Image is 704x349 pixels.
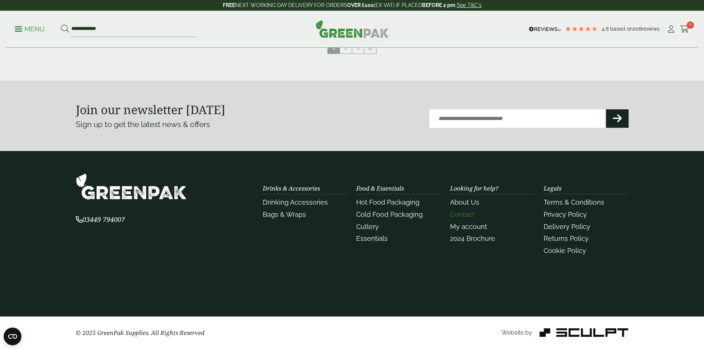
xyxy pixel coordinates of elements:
img: Sculpt [540,328,628,337]
i: Cart [680,25,689,33]
a: Hot Food Packaging [356,198,419,206]
a: 0 [680,24,689,35]
p: © 2025 GreenPak Supplies. All Rights Reserved [76,328,254,337]
span: 4.8 [602,26,610,32]
a: Menu [15,25,45,32]
a: My account [450,223,487,230]
strong: OVER £100 [347,2,374,8]
img: GreenPak Supplies [316,20,389,38]
a: Cookie Policy [544,247,586,254]
span: Based on [610,26,633,32]
div: 4.79 Stars [565,25,598,32]
a: About Us [450,198,479,206]
a: Cold Food Packaging [356,211,423,218]
a: 2024 Brochure [450,235,495,242]
span: reviews [642,26,660,32]
a: Returns Policy [544,235,589,242]
span: 206 [633,26,642,32]
span: 0 [687,21,694,29]
a: Bags & Wraps [263,211,306,218]
a: Cutlery [356,223,379,230]
p: Sign up to get the latest news & offers [76,119,324,130]
strong: BEFORE 2 pm [422,2,455,8]
a: See T&C's [457,2,482,8]
span: Website by [501,329,532,336]
span: 03449 794007 [76,215,125,224]
a: Delivery Policy [544,223,590,230]
a: Privacy Policy [544,211,587,218]
a: Essentials [356,235,388,242]
a: Contact [450,211,475,218]
a: 03449 794007 [76,216,125,223]
img: REVIEWS.io [529,27,561,32]
a: Terms & Conditions [544,198,604,206]
i: My Account [666,25,676,33]
strong: Join our newsletter [DATE] [76,102,225,117]
p: Menu [15,25,45,34]
img: GreenPak Supplies [76,173,187,200]
button: Open CMP widget [4,328,21,345]
strong: FREE [223,2,235,8]
a: Drinking Accessories [263,198,328,206]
